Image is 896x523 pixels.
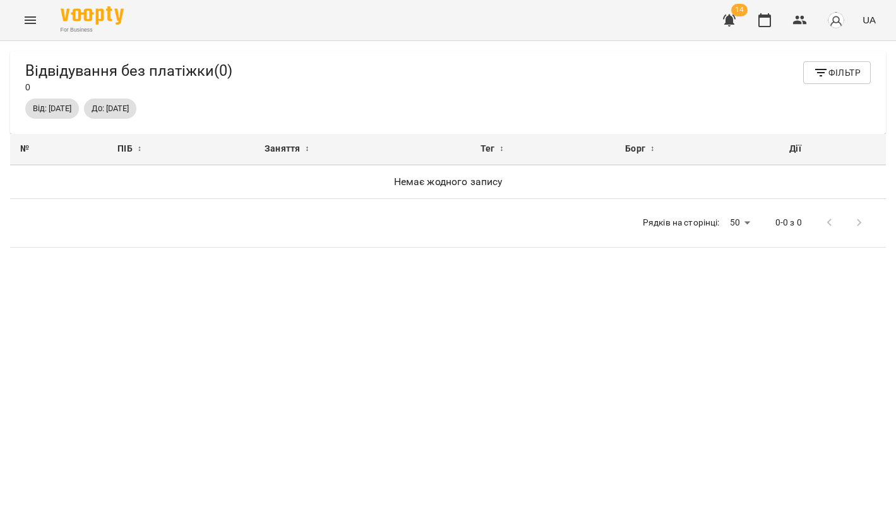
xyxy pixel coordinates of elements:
[813,65,861,80] span: Фільтр
[643,217,720,229] p: Рядків на сторінці:
[863,13,876,27] span: UA
[20,141,97,157] div: №
[84,103,136,114] span: До: [DATE]
[775,217,802,229] p: 0-0 з 0
[25,103,79,114] span: Від: [DATE]
[61,26,124,34] span: For Business
[731,4,748,16] span: 14
[25,61,232,93] div: 0
[265,141,300,157] span: Заняття
[61,6,124,25] img: Voopty Logo
[25,61,232,81] h5: Відвідування без платіжки ( 0 )
[650,141,654,157] span: ↕
[20,173,876,191] h6: Немає жодного запису
[138,141,141,157] span: ↕
[827,11,845,29] img: avatar_s.png
[117,141,132,157] span: ПІБ
[481,141,494,157] span: Тег
[857,8,881,32] button: UA
[15,5,45,35] button: Menu
[499,141,503,157] span: ↕
[803,61,871,84] button: Фільтр
[725,213,755,232] div: 50
[625,141,645,157] span: Борг
[305,141,309,157] span: ↕
[789,141,876,157] div: Дії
